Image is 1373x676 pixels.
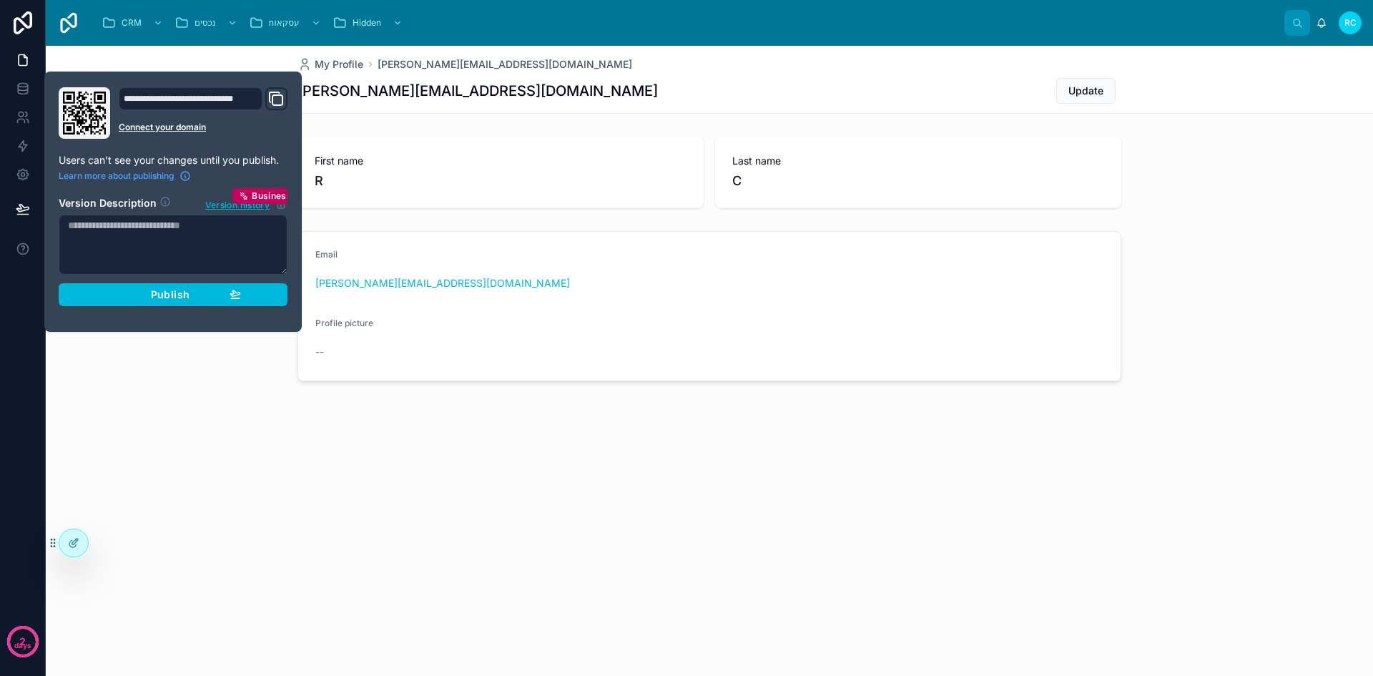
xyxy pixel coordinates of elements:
[732,171,1104,191] span: C
[59,196,157,212] h2: Version Description
[119,87,287,139] div: Domain and Custom Link
[151,288,190,301] span: Publish
[353,17,381,29] span: Hidden
[19,635,26,649] p: 2
[205,197,270,211] span: Version history
[59,170,174,182] span: Learn more about publishing
[252,190,292,202] span: Business
[269,17,300,29] span: עסקאות
[59,283,287,306] button: Publish
[297,81,658,101] h1: [PERSON_NAME][EMAIL_ADDRESS][DOMAIN_NAME]
[205,196,287,212] button: Version historyBusiness
[195,17,216,29] span: נכסים
[315,154,686,168] span: First name
[732,154,1104,168] span: Last name
[122,17,142,29] span: CRM
[59,153,287,167] p: Users can't see your changes until you publish.
[328,10,410,36] a: Hidden
[315,171,686,191] span: R
[378,57,632,72] a: [PERSON_NAME][EMAIL_ADDRESS][DOMAIN_NAME]
[297,57,363,72] a: My Profile
[1056,78,1116,104] button: Update
[315,249,338,260] span: Email
[14,640,31,652] p: days
[1344,17,1357,29] span: RC
[97,10,170,36] a: CRM
[315,276,570,290] a: [PERSON_NAME][EMAIL_ADDRESS][DOMAIN_NAME]
[315,318,373,328] span: Profile picture
[119,122,287,133] a: Connect your domain
[315,345,324,359] span: --
[59,170,191,182] a: Learn more about publishing
[1068,84,1103,98] span: Update
[315,57,363,72] span: My Profile
[170,10,245,36] a: נכסים
[245,10,328,36] a: עסקאות
[57,11,80,34] img: App logo
[92,7,1284,39] div: scrollable content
